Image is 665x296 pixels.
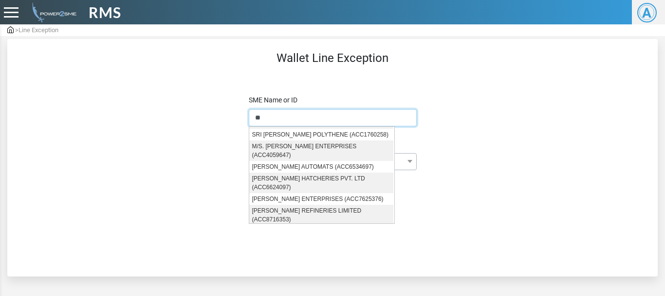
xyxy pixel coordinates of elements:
label: SME Name or ID [245,95,303,105]
div: M/S. [PERSON_NAME] ENTERPRISES (ACC4059647) [252,142,390,159]
div: [PERSON_NAME] REFINERIES LIMITED (ACC8716353) [252,206,390,224]
div: [PERSON_NAME] AUTOMATS (ACC6534697) [252,162,390,171]
img: admin [28,2,76,22]
div: [PERSON_NAME] ENTERPRISES (ACC7625376) [252,195,390,203]
p: Wallet Line Exception [59,49,607,67]
span: RMS [89,1,121,23]
div: SRI [PERSON_NAME] POLYTHENE (ACC1760258) [252,130,390,139]
span: Line Exception [18,26,58,34]
div: [PERSON_NAME] HATCHERIES PVT. LTD (ACC6624097) [252,174,390,192]
span: A [637,3,657,22]
label: Payment Line [245,139,303,149]
img: admin [7,26,14,33]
